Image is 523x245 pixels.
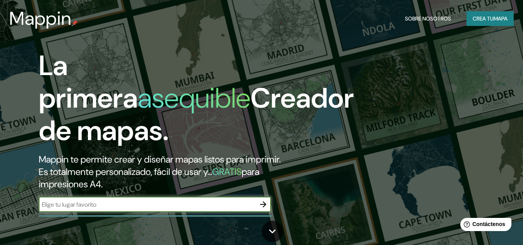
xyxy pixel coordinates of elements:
font: para impresiones A4. [39,166,259,190]
font: Crea tu [473,15,494,22]
font: Contáctenos [18,6,51,12]
font: mapa [494,15,508,22]
font: asequible [138,80,250,116]
font: Sobre nosotros [405,15,451,22]
font: Es totalmente personalizado, fácil de usar y... [39,166,212,178]
font: Mappin [9,6,72,31]
font: GRATIS [212,166,242,178]
img: pin de mapeo [72,20,78,26]
font: La primera [39,48,138,116]
button: Sobre nosotros [402,11,454,26]
font: Creador de mapas. [39,80,354,149]
input: Elige tu lugar favorito [39,200,255,209]
button: Crea tumapa [466,11,514,26]
font: Mappin te permite crear y diseñar mapas listos para imprimir. [39,153,281,165]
